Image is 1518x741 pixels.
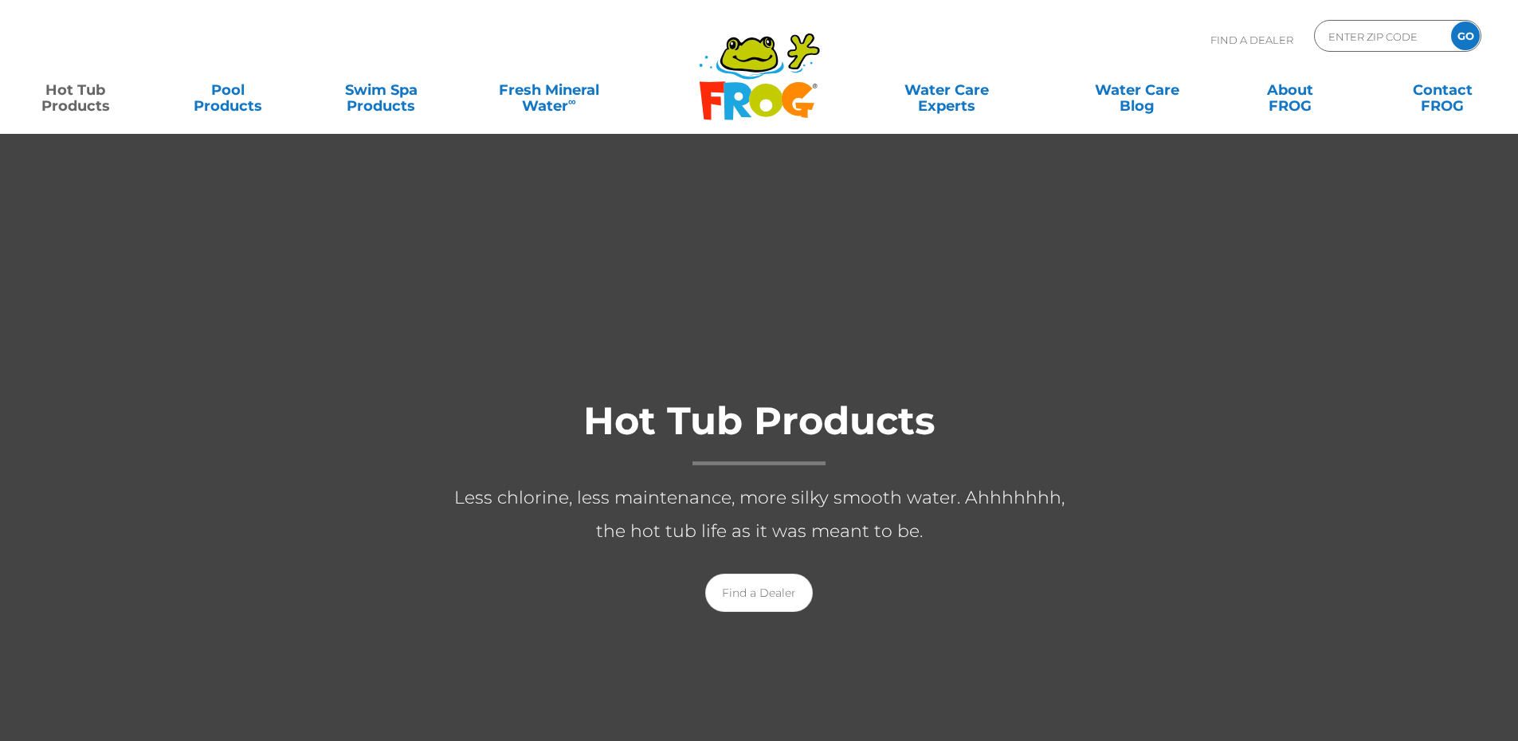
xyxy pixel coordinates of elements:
[322,74,441,106] a: Swim SpaProducts
[1230,74,1349,106] a: AboutFROG
[850,74,1043,106] a: Water CareExperts
[1077,74,1196,106] a: Water CareBlog
[705,574,813,612] a: Find a Dealer
[1383,74,1502,106] a: ContactFROG
[1210,20,1293,60] p: Find A Dealer
[568,95,576,108] sup: ∞
[1451,22,1480,50] input: GO
[1327,25,1434,48] input: Zip Code Form
[474,74,623,106] a: Fresh MineralWater∞
[441,481,1078,548] p: Less chlorine, less maintenance, more silky smooth water. Ahhhhhhh, the hot tub life as it was me...
[16,74,135,106] a: Hot TubProducts
[441,400,1078,465] h1: Hot Tub Products
[169,74,288,106] a: PoolProducts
